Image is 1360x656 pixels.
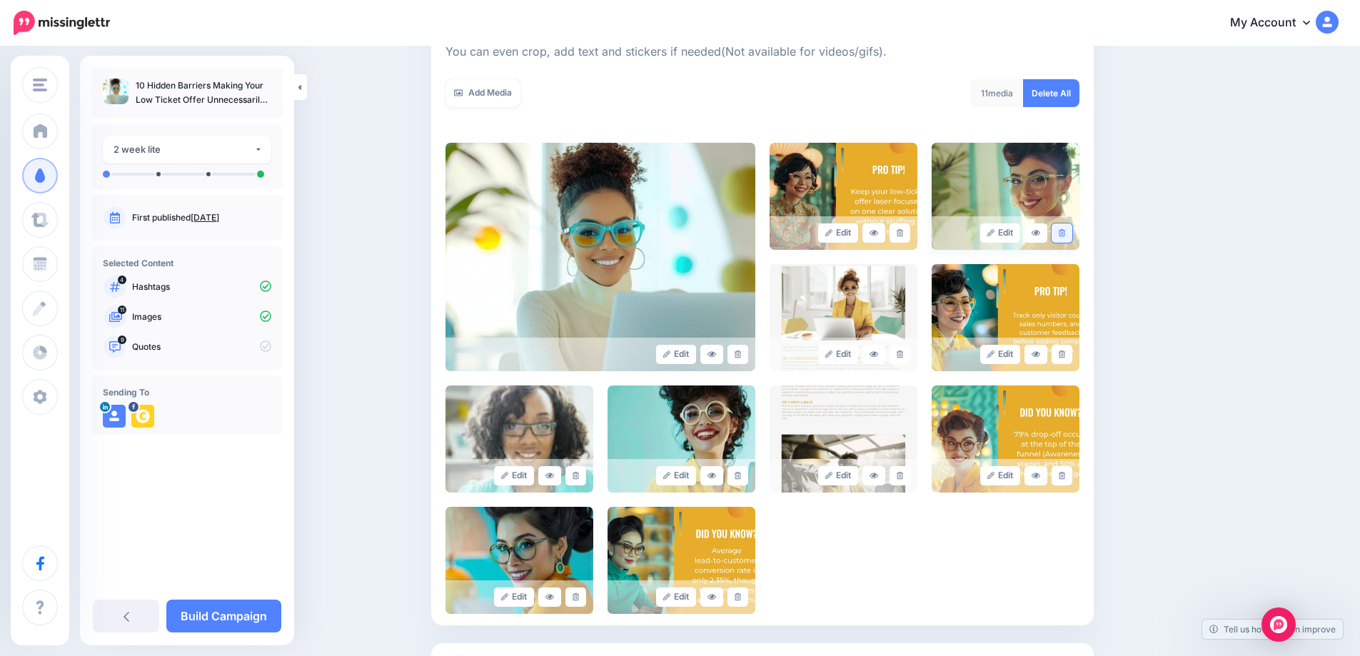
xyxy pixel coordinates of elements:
a: Edit [818,223,859,243]
a: [DATE] [191,212,219,223]
span: 9 [118,335,126,344]
img: ee34d02d5157b1850833bec8fe52d87c_large.jpg [932,385,1079,493]
span: 11 [981,88,988,99]
div: media [970,79,1024,107]
a: Edit [818,345,859,364]
p: Images [132,311,271,323]
img: e45d513ea9a07c573830cd62631186d1_large.jpg [445,143,755,371]
a: Edit [656,345,697,364]
p: 10 Hidden Barriers Making Your Low Ticket Offer Unnecessarily Complex [136,79,271,107]
img: user_default_image.png [103,405,126,428]
a: Add Media [445,79,520,107]
a: My Account [1216,6,1339,41]
img: 6d56c3301ad521ab9c15e3120e97bff7_large.jpg [608,385,755,493]
img: a50c641d2aa46ce7bc2bdb02e1c076aa_large.jpg [770,264,917,371]
div: Select Media [445,17,1079,614]
a: Edit [980,223,1021,243]
img: 80b5f5113f0c4980ad4edb27fe7a008e_large.jpg [608,507,755,614]
div: Open Intercom Messenger [1261,607,1296,642]
img: Missinglettr [14,11,110,35]
span: 4 [118,276,126,284]
img: 196676706_108571301444091_499029507392834038_n-bsa103351.png [131,405,154,428]
h4: Selected Content [103,258,271,268]
button: 2 week lite [103,136,271,163]
img: 5260607feb38d51233ca41630ab0ce23_large.jpg [932,143,1079,250]
div: 2 week lite [114,141,254,158]
p: Hashtags [132,281,271,293]
img: 046649eadffd9e96402a6cc7722ebde1_large.jpg [445,385,593,493]
a: Edit [656,466,697,485]
img: menu.png [33,79,47,91]
img: d780b3e80ab9079f97769625d39087bd_large.jpg [770,143,917,250]
a: Edit [656,587,697,607]
a: Edit [818,466,859,485]
a: Edit [494,466,535,485]
img: 2cbdf212b7248f9135356357d41c9efb_large.jpg [770,385,917,493]
a: Edit [980,466,1021,485]
span: 11 [118,306,126,314]
a: Tell us how we can improve [1202,620,1343,639]
a: Edit [980,345,1021,364]
a: Edit [494,587,535,607]
h4: Sending To [103,387,271,398]
p: Quotes [132,340,271,353]
img: fdb6cd0e21a3f547e1d1783eb271e2ff_large.jpg [445,507,593,614]
p: First published [132,211,271,224]
a: Delete All [1023,79,1079,107]
img: e45d513ea9a07c573830cd62631186d1_thumb.jpg [103,79,129,104]
img: 5c6bc1c1ae8de0829066ca78a62a6bfd_large.jpg [932,264,1079,371]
